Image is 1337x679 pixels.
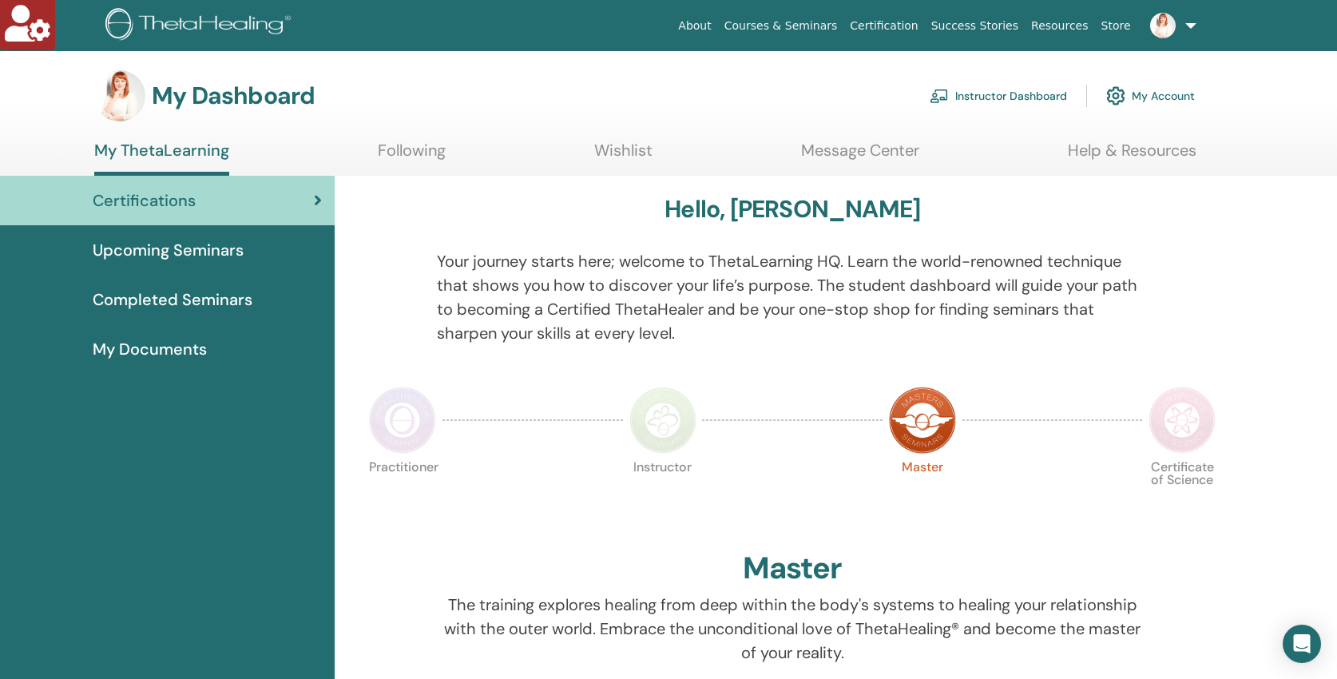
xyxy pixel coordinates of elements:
img: cog.svg [1106,82,1125,109]
a: Store [1095,11,1137,41]
p: Your journey starts here; welcome to ThetaLearning HQ. Learn the world-renowned technique that sh... [437,249,1149,345]
p: Practitioner [369,461,436,528]
a: Courses & Seminars [718,11,844,41]
p: Master [889,461,956,528]
img: Instructor [629,387,696,454]
img: Certificate of Science [1149,387,1216,454]
img: Practitioner [369,387,436,454]
a: Success Stories [925,11,1025,41]
img: chalkboard-teacher.svg [930,89,949,103]
a: About [672,11,717,41]
img: default.jpg [94,70,145,121]
a: Wishlist [594,141,653,172]
a: Message Center [801,141,919,172]
span: Upcoming Seminars [93,238,244,262]
a: Certification [843,11,924,41]
p: Certificate of Science [1149,461,1216,528]
a: My ThetaLearning [94,141,229,176]
div: Open Intercom Messenger [1283,625,1321,663]
img: default.jpg [1150,13,1176,38]
a: Resources [1025,11,1095,41]
p: The training explores healing from deep within the body's systems to healing your relationship wi... [437,593,1149,665]
p: Instructor [629,461,696,528]
a: My Account [1106,78,1195,113]
h2: Master [743,550,842,587]
a: Instructor Dashboard [930,78,1067,113]
a: Help & Resources [1068,141,1196,172]
span: Completed Seminars [93,288,252,312]
h3: My Dashboard [152,81,315,110]
h3: Hello, [PERSON_NAME] [665,195,920,224]
img: logo.png [105,8,296,44]
span: Certifications [93,189,196,212]
a: Following [378,141,446,172]
img: Master [889,387,956,454]
span: My Documents [93,337,207,361]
